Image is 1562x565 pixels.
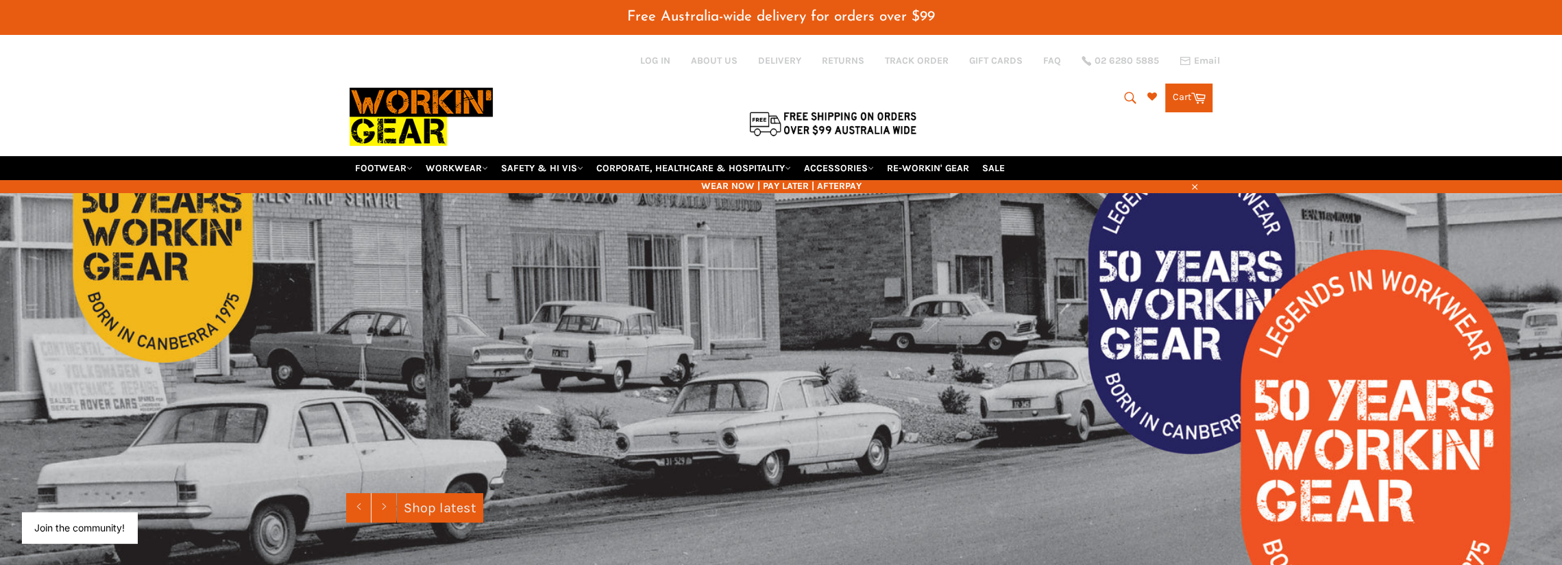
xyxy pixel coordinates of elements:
[969,54,1023,67] a: GIFT CARDS
[1165,84,1212,112] a: Cart
[1095,56,1159,66] span: 02 6280 5885
[591,156,796,180] a: CORPORATE, HEALTHCARE & HOSPITALITY
[640,55,670,66] a: Log in
[758,54,801,67] a: DELIVERY
[1194,56,1220,66] span: Email
[881,156,975,180] a: RE-WORKIN' GEAR
[350,78,493,155] img: Workin Gear leaders in Workwear, Safety Boots, PPE, Uniforms. Australia's No.1 in Workwear
[496,156,589,180] a: SAFETY & HI VIS
[627,10,935,24] span: Free Australia-wide delivery for orders over $99
[977,156,1010,180] a: SALE
[747,109,918,138] img: Flat $9.95 shipping Australia wide
[1043,54,1061,67] a: FAQ
[34,522,125,533] button: Join the community!
[350,179,1213,192] span: WEAR NOW | PAY LATER | AFTERPAY
[397,493,483,523] a: Shop latest
[350,156,418,180] a: FOOTWEAR
[691,54,737,67] a: ABOUT US
[798,156,879,180] a: ACCESSORIES
[885,54,949,67] a: TRACK ORDER
[822,54,864,67] a: RETURNS
[1082,56,1159,66] a: 02 6280 5885
[1180,55,1220,66] a: Email
[420,156,493,180] a: WORKWEAR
